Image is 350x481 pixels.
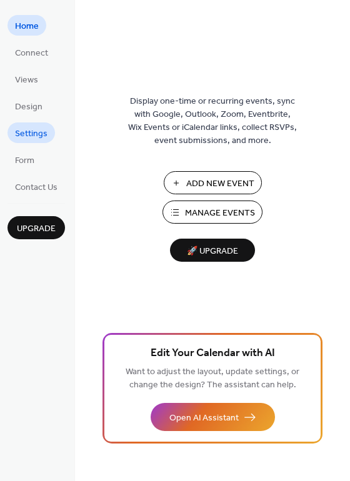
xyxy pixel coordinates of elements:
span: Form [15,154,34,167]
span: Settings [15,127,47,141]
span: Manage Events [185,207,255,220]
button: Add New Event [164,171,262,194]
span: 🚀 Upgrade [177,243,247,260]
span: Upgrade [17,222,56,236]
span: Design [15,101,42,114]
span: Edit Your Calendar with AI [151,345,275,362]
button: 🚀 Upgrade [170,239,255,262]
span: Open AI Assistant [169,412,239,425]
span: Add New Event [186,177,254,191]
span: Display one-time or recurring events, sync with Google, Outlook, Zoom, Eventbrite, Wix Events or ... [128,95,297,147]
a: Form [7,149,42,170]
button: Open AI Assistant [151,403,275,431]
span: Contact Us [15,181,57,194]
button: Upgrade [7,216,65,239]
span: Views [15,74,38,87]
span: Want to adjust the layout, update settings, or change the design? The assistant can help. [126,364,299,394]
a: Settings [7,122,55,143]
a: Connect [7,42,56,62]
a: Design [7,96,50,116]
a: Home [7,15,46,36]
span: Connect [15,47,48,60]
button: Manage Events [162,201,262,224]
span: Home [15,20,39,33]
a: Views [7,69,46,89]
a: Contact Us [7,176,65,197]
